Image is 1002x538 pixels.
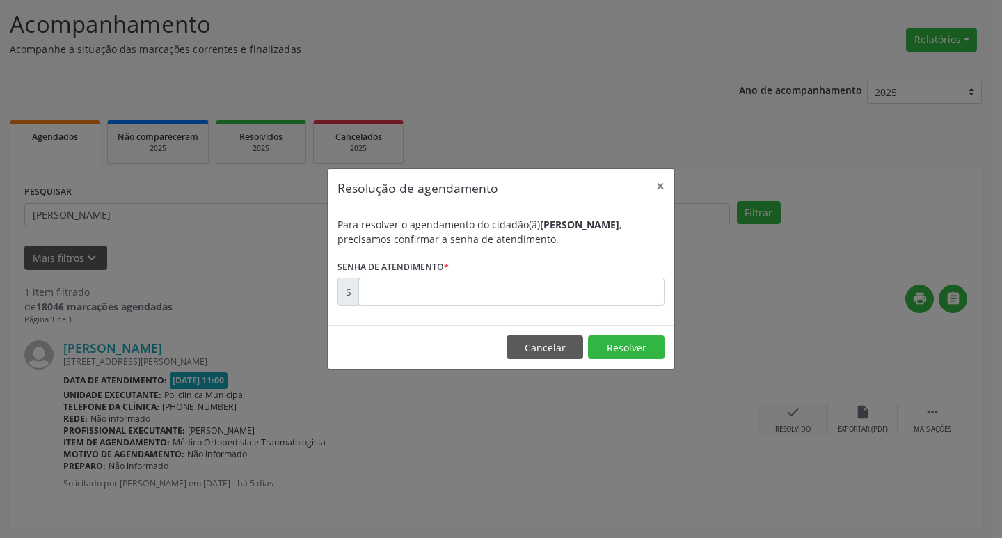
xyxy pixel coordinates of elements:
div: Para resolver o agendamento do cidadão(ã) , precisamos confirmar a senha de atendimento. [337,217,665,246]
button: Resolver [588,335,665,359]
label: Senha de atendimento [337,256,449,278]
h5: Resolução de agendamento [337,179,498,197]
button: Close [646,169,674,203]
div: S [337,278,359,306]
button: Cancelar [507,335,583,359]
b: [PERSON_NAME] [540,218,619,231]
